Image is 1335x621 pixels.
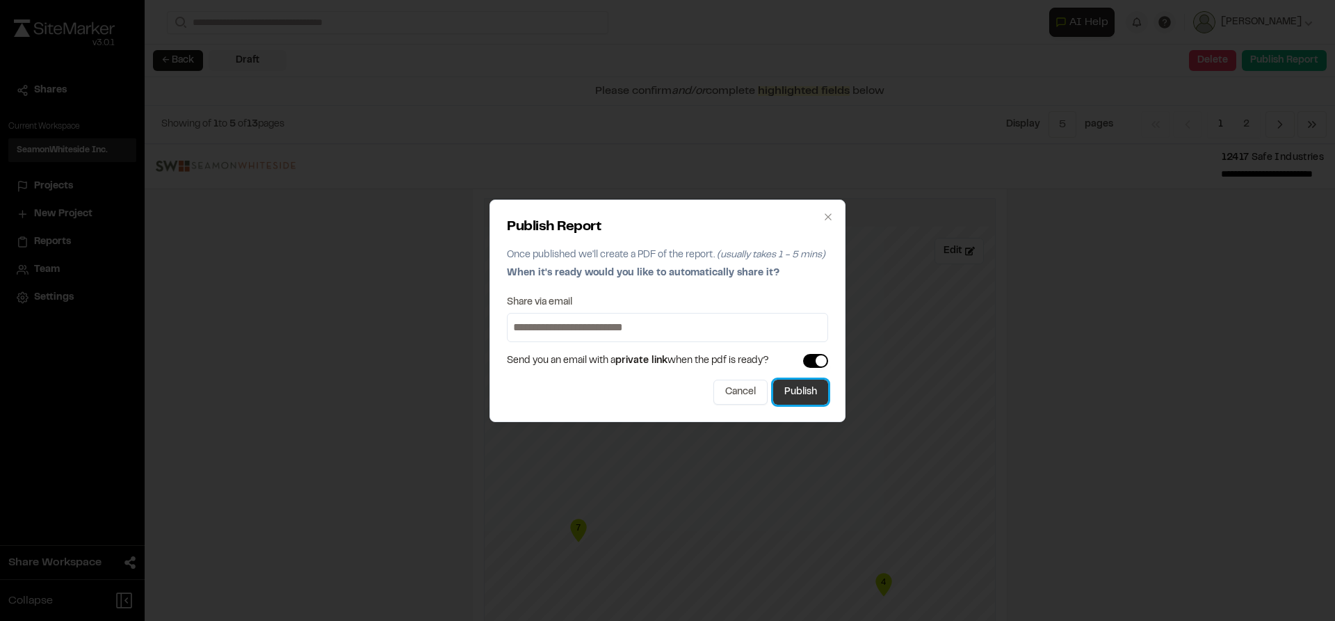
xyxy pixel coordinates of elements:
p: Once published we'll create a PDF of the report. [507,248,828,263]
h2: Publish Report [507,217,828,238]
span: Send you an email with a when the pdf is ready? [507,353,769,369]
span: When it's ready would you like to automatically share it? [507,269,779,277]
span: private link [615,357,667,365]
span: (usually takes 1 - 5 mins) [717,251,825,259]
button: Cancel [713,380,768,405]
label: Share via email [507,298,572,307]
button: Publish [773,380,828,405]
